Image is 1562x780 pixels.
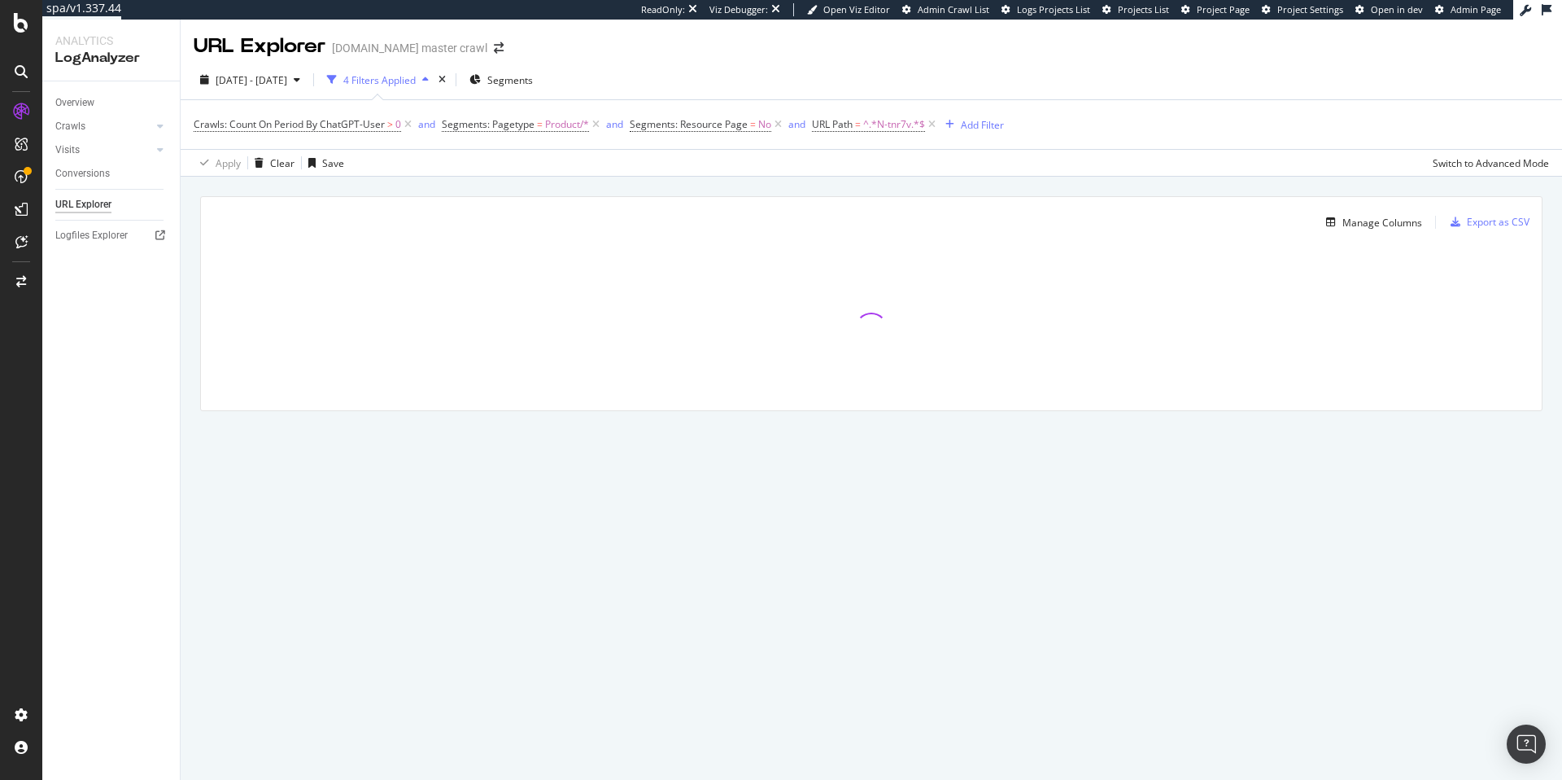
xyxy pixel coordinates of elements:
[216,156,241,170] div: Apply
[1355,3,1423,16] a: Open in dev
[55,142,80,159] div: Visits
[194,150,241,176] button: Apply
[55,118,152,135] a: Crawls
[55,227,128,244] div: Logfiles Explorer
[1342,216,1422,230] div: Manage Columns
[395,113,401,136] span: 0
[1451,3,1501,15] span: Admin Page
[855,117,861,131] span: =
[1197,3,1250,15] span: Project Page
[322,156,344,170] div: Save
[302,150,344,176] button: Save
[343,73,416,87] div: 4 Filters Applied
[606,117,623,131] div: and
[418,117,435,131] div: and
[321,67,435,93] button: 4 Filters Applied
[1118,3,1169,15] span: Projects List
[863,113,925,136] span: ^.*N-tnr7v.*$
[1426,150,1549,176] button: Switch to Advanced Mode
[55,94,168,112] a: Overview
[1444,209,1529,235] button: Export as CSV
[641,3,685,16] div: ReadOnly:
[812,117,853,131] span: URL Path
[248,150,295,176] button: Clear
[918,3,989,15] span: Admin Crawl List
[194,117,385,131] span: Crawls: Count On Period By ChatGPT-User
[1001,3,1090,16] a: Logs Projects List
[902,3,989,16] a: Admin Crawl List
[758,113,771,136] span: No
[55,165,110,182] div: Conversions
[709,3,768,16] div: Viz Debugger:
[1262,3,1343,16] a: Project Settings
[194,67,307,93] button: [DATE] - [DATE]
[194,33,325,60] div: URL Explorer
[1467,215,1529,229] div: Export as CSV
[939,115,1004,134] button: Add Filter
[630,117,748,131] span: Segments: Resource Page
[55,94,94,112] div: Overview
[1277,3,1343,15] span: Project Settings
[788,116,805,132] button: and
[537,117,543,131] span: =
[807,3,890,16] a: Open Viz Editor
[1371,3,1423,15] span: Open in dev
[55,165,168,182] a: Conversions
[1102,3,1169,16] a: Projects List
[387,117,393,131] span: >
[1507,725,1546,764] div: Open Intercom Messenger
[545,113,589,136] span: Product/*
[435,72,449,88] div: times
[55,227,168,244] a: Logfiles Explorer
[1181,3,1250,16] a: Project Page
[463,67,539,93] button: Segments
[1433,156,1549,170] div: Switch to Advanced Mode
[270,156,295,170] div: Clear
[1320,213,1422,232] button: Manage Columns
[788,117,805,131] div: and
[418,116,435,132] button: and
[55,196,168,213] a: URL Explorer
[216,73,287,87] span: [DATE] - [DATE]
[55,49,167,68] div: LogAnalyzer
[750,117,756,131] span: =
[442,117,534,131] span: Segments: Pagetype
[823,3,890,15] span: Open Viz Editor
[487,73,533,87] span: Segments
[961,118,1004,132] div: Add Filter
[606,116,623,132] button: and
[332,40,487,56] div: [DOMAIN_NAME] master crawl
[1435,3,1501,16] a: Admin Page
[55,196,111,213] div: URL Explorer
[55,33,167,49] div: Analytics
[494,42,504,54] div: arrow-right-arrow-left
[55,142,152,159] a: Visits
[1017,3,1090,15] span: Logs Projects List
[55,118,85,135] div: Crawls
